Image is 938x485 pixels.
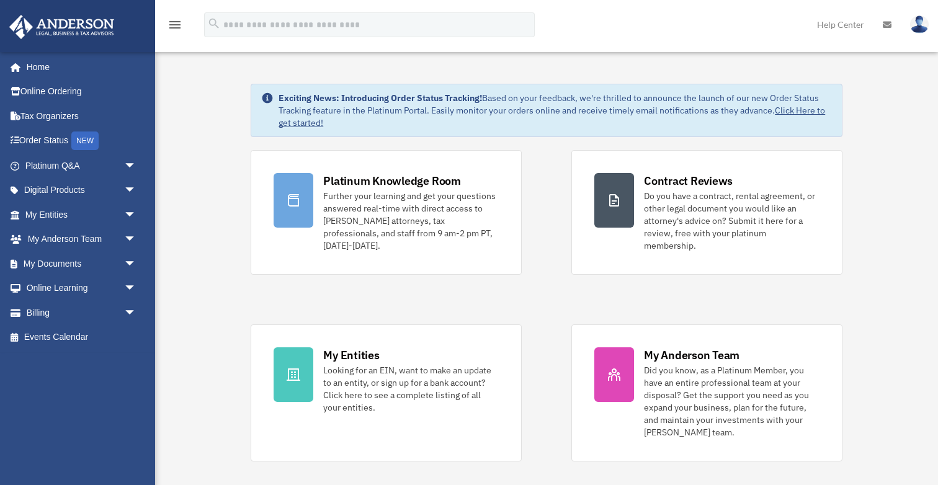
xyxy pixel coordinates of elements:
[207,17,221,30] i: search
[571,324,842,461] a: My Anderson Team Did you know, as a Platinum Member, you have an entire professional team at your...
[9,251,155,276] a: My Documentsarrow_drop_down
[6,15,118,39] img: Anderson Advisors Platinum Portal
[124,251,149,277] span: arrow_drop_down
[124,227,149,252] span: arrow_drop_down
[124,202,149,228] span: arrow_drop_down
[9,104,155,128] a: Tax Organizers
[9,227,155,252] a: My Anderson Teamarrow_drop_down
[9,178,155,203] a: Digital Productsarrow_drop_down
[251,324,522,461] a: My Entities Looking for an EIN, want to make an update to an entity, or sign up for a bank accoun...
[323,190,499,252] div: Further your learning and get your questions answered real-time with direct access to [PERSON_NAM...
[124,178,149,203] span: arrow_drop_down
[644,173,733,189] div: Contract Reviews
[644,364,820,438] div: Did you know, as a Platinum Member, you have an entire professional team at your disposal? Get th...
[644,190,820,252] div: Do you have a contract, rental agreement, or other legal document you would like an attorney's ad...
[124,300,149,326] span: arrow_drop_down
[9,300,155,325] a: Billingarrow_drop_down
[9,79,155,104] a: Online Ordering
[9,325,155,350] a: Events Calendar
[71,131,99,150] div: NEW
[9,276,155,301] a: Online Learningarrow_drop_down
[279,92,482,104] strong: Exciting News: Introducing Order Status Tracking!
[167,22,182,32] a: menu
[9,128,155,154] a: Order StatusNEW
[167,17,182,32] i: menu
[910,16,929,33] img: User Pic
[323,364,499,414] div: Looking for an EIN, want to make an update to an entity, or sign up for a bank account? Click her...
[279,92,832,129] div: Based on your feedback, we're thrilled to announce the launch of our new Order Status Tracking fe...
[9,55,149,79] a: Home
[644,347,739,363] div: My Anderson Team
[571,150,842,275] a: Contract Reviews Do you have a contract, rental agreement, or other legal document you would like...
[279,105,825,128] a: Click Here to get started!
[9,202,155,227] a: My Entitiesarrow_drop_down
[251,150,522,275] a: Platinum Knowledge Room Further your learning and get your questions answered real-time with dire...
[9,153,155,178] a: Platinum Q&Aarrow_drop_down
[124,153,149,179] span: arrow_drop_down
[124,276,149,301] span: arrow_drop_down
[323,173,461,189] div: Platinum Knowledge Room
[323,347,379,363] div: My Entities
